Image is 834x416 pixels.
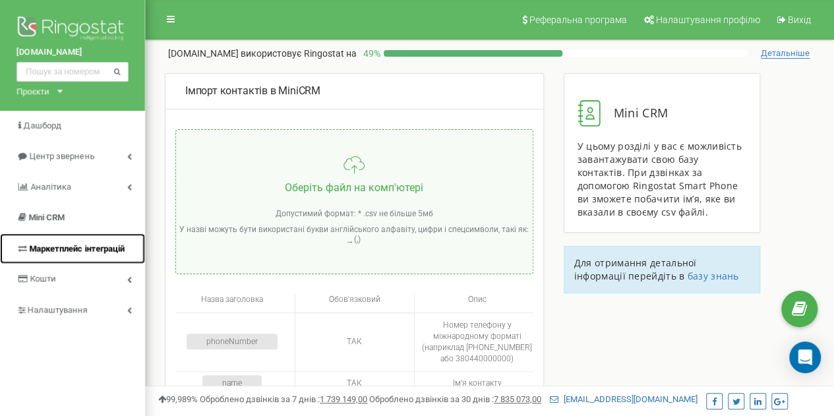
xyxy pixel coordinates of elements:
p: 49 % [357,47,384,60]
span: Детальніше [761,48,810,59]
span: Імпорт контактів в MiniCRM [185,84,320,97]
span: Реферальна програма [529,15,627,25]
span: Оброблено дзвінків за 30 днів : [369,394,541,404]
span: Обов'язковий [329,295,380,304]
div: Mini CRM [578,100,746,127]
p: [DOMAIN_NAME] [168,47,357,60]
span: 99,989% [158,394,198,404]
span: ТАК [347,378,362,388]
span: Оброблено дзвінків за 7 днів : [200,394,367,404]
span: Кошти [30,274,56,283]
div: name [202,375,262,391]
span: Імʼя контакту [452,378,501,388]
span: Налаштування профілю [656,15,760,25]
span: Вихід [788,15,811,25]
span: Назва заголовка [201,295,263,304]
span: використовує Ringostat на [241,48,357,59]
input: Пошук за номером [16,62,129,82]
div: Open Intercom Messenger [789,342,821,373]
span: Дашборд [24,121,61,131]
a: [EMAIL_ADDRESS][DOMAIN_NAME] [550,394,698,404]
a: [DOMAIN_NAME] [16,46,129,59]
a: базу знань [688,270,739,282]
img: Ringostat logo [16,13,129,46]
span: Номер телефону у міжнародному форматі (наприклад [PHONE_NUMBER] або 380440000000) [422,320,532,363]
span: Опис [467,295,486,304]
div: phoneNumber [187,334,278,349]
span: У цьому розділі у вас є можливість завантажувати свою базу контактів. При дзвінках за допомогою R... [578,140,742,218]
span: Mini CRM [28,212,65,222]
span: Налаштування [28,305,88,314]
span: ТАК [347,337,362,346]
u: 7 835 073,00 [494,394,541,404]
span: Для отримання детальної інформації перейдіть в [574,256,697,282]
u: 1 739 149,00 [320,394,367,404]
div: Проєкти [16,85,49,98]
span: Маркетплейс інтеграцій [29,243,125,253]
span: Аналiтика [30,182,71,192]
span: Центр звернень [29,151,94,161]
